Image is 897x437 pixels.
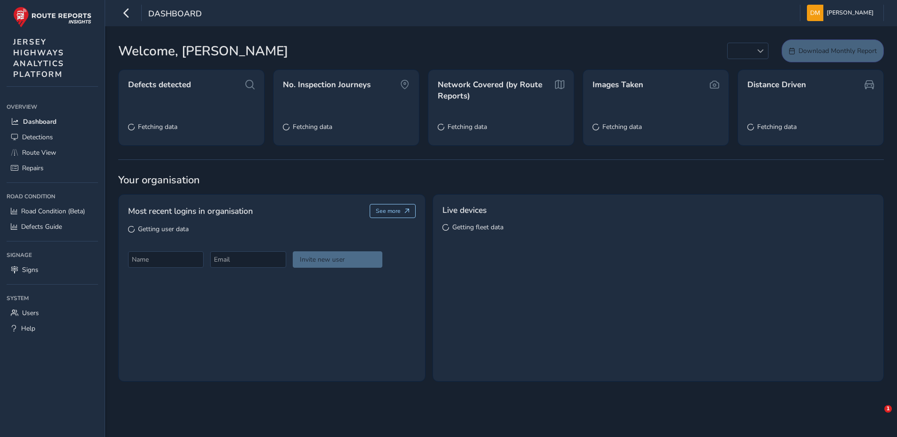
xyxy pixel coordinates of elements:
span: Fetching data [757,122,797,131]
span: Images Taken [593,79,643,90]
a: Road Condition (Beta) [7,203,98,219]
a: Detections [7,129,98,145]
div: System [7,291,98,305]
span: Repairs [22,164,44,173]
span: Detections [22,133,53,142]
a: Signs [7,262,98,278]
span: Defects detected [128,79,191,90]
span: Network Covered (by Route Reports) [438,79,552,101]
span: Defects Guide [21,222,62,231]
span: Road Condition (Beta) [21,207,85,216]
span: 1 [884,405,892,413]
a: Users [7,305,98,321]
span: See more [376,207,401,215]
span: [PERSON_NAME] [827,5,874,21]
span: Dashboard [23,117,56,126]
div: Road Condition [7,189,98,203]
button: See more [370,204,416,218]
span: Getting fleet data [452,223,503,232]
span: JERSEY HIGHWAYS ANALYTICS PLATFORM [13,37,64,80]
input: Name [128,251,204,268]
span: Live devices [442,204,487,216]
a: Route View [7,145,98,160]
span: Dashboard [148,8,202,21]
a: Dashboard [7,114,98,129]
a: Help [7,321,98,336]
img: rr logo [13,7,91,28]
span: Fetching data [602,122,642,131]
iframe: Intercom live chat [865,405,888,428]
span: Users [22,309,39,317]
span: Signs [22,265,38,274]
span: Fetching data [448,122,487,131]
span: Distance Driven [747,79,806,90]
div: Signage [7,248,98,262]
span: Fetching data [138,122,177,131]
a: Repairs [7,160,98,176]
span: No. Inspection Journeys [283,79,371,90]
input: Email [210,251,286,268]
span: Help [21,324,35,333]
div: Overview [7,100,98,114]
button: [PERSON_NAME] [807,5,877,21]
a: Defects Guide [7,219,98,234]
img: diamond-layout [807,5,823,21]
span: Your organisation [118,173,884,187]
span: Most recent logins in organisation [128,205,253,217]
span: Route View [22,148,56,157]
span: Fetching data [293,122,332,131]
span: Getting user data [138,225,189,234]
span: Welcome, [PERSON_NAME] [118,41,288,61]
